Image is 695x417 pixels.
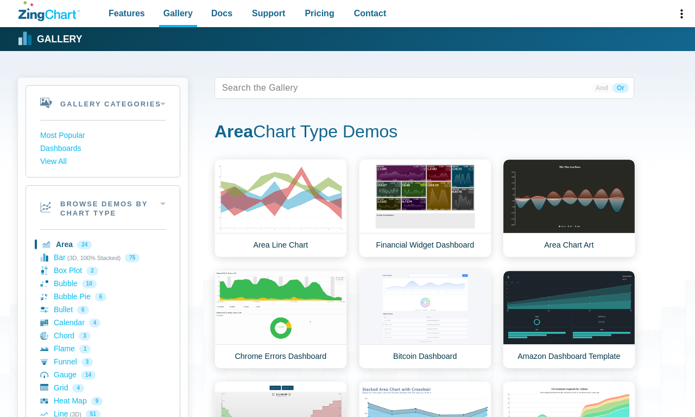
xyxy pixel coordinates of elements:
a: Chrome Errors Dashboard [214,270,347,369]
span: Pricing [305,6,334,21]
a: ZingChart Logo. Click to return to the homepage [18,1,80,21]
a: Area Line Chart [214,159,347,257]
a: Most Popular [40,129,166,142]
a: Bitcoin Dashboard [359,270,491,369]
a: Amazon Dashboard Template [503,270,635,369]
a: View All [40,155,166,168]
span: Contact [354,6,387,21]
a: Financial Widget Dashboard [359,159,491,257]
a: Area Chart Art [503,159,635,257]
h1: Chart Type Demos [214,121,634,145]
h2: Browse Demos By Chart Type [26,186,180,229]
span: Or [612,83,629,93]
span: Gallery [163,6,193,21]
strong: Gallery [37,35,82,45]
a: Gallery [18,31,82,47]
strong: Area [214,122,253,141]
h2: Gallery Categories [26,86,180,120]
span: Support [252,6,285,21]
span: Docs [211,6,232,21]
span: Features [109,6,145,21]
a: Dashboards [40,142,166,155]
span: And [591,83,612,93]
